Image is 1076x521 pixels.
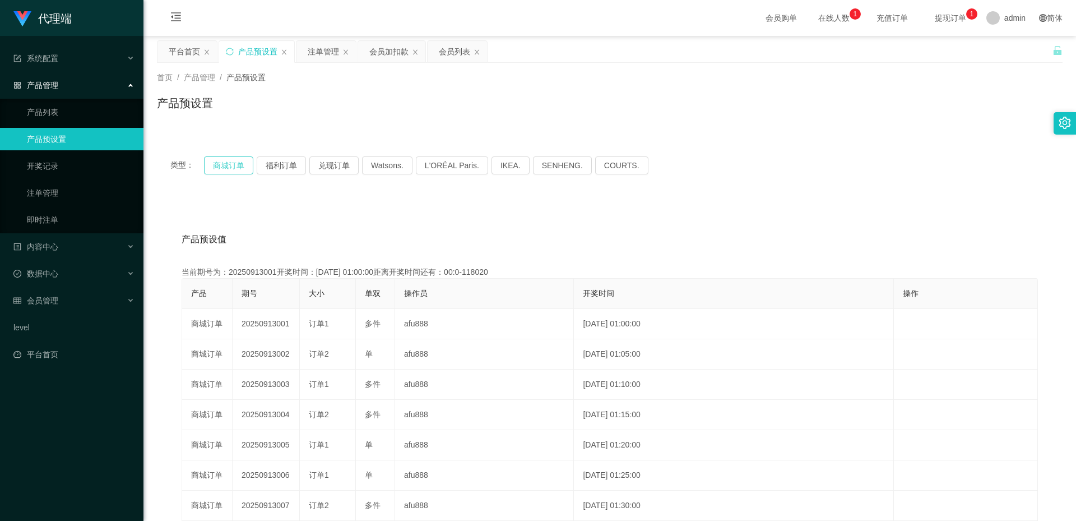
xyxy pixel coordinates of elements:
span: 订单1 [309,319,329,328]
span: / [220,73,222,82]
span: 订单1 [309,471,329,479]
i: 图标: close [203,49,210,56]
td: 商城订单 [182,430,233,460]
i: 图标: check-circle-o [13,270,21,278]
div: 会员加扣款 [369,41,409,62]
span: 订单1 [309,440,329,449]
button: Watsons. [362,156,412,174]
div: 当前期号为：20250913001开奖时间：[DATE] 01:00:00距离开奖时间还有：00:0-118020 [182,266,1038,278]
span: 期号 [242,289,257,298]
i: 图标: close [474,49,480,56]
td: [DATE] 01:30:00 [574,491,894,521]
a: 注单管理 [27,182,134,204]
span: 操作 [903,289,919,298]
i: 图标: table [13,297,21,305]
span: 多件 [365,380,381,389]
span: 单双 [365,289,381,298]
span: 内容中心 [13,242,58,251]
i: 图标: form [13,54,21,62]
button: COURTS. [595,156,648,174]
i: 图标: menu-fold [157,1,195,36]
span: 数据中心 [13,269,58,278]
td: 商城订单 [182,339,233,370]
a: 代理端 [13,13,72,22]
a: 图标: dashboard平台首页 [13,343,134,366]
a: level [13,316,134,339]
a: 开奖记录 [27,155,134,177]
i: 图标: unlock [1052,45,1063,56]
i: 图标: sync [226,48,234,56]
span: 大小 [309,289,324,298]
td: 20250913005 [233,430,300,460]
span: 多件 [365,410,381,419]
button: 商城订单 [204,156,253,174]
td: [DATE] 01:20:00 [574,430,894,460]
i: 图标: setting [1059,117,1071,129]
td: 商城订单 [182,309,233,339]
span: 充值订单 [871,14,913,22]
td: 20250913007 [233,491,300,521]
span: 首页 [157,73,173,82]
span: 产品预设置 [226,73,266,82]
div: 会员列表 [439,41,470,62]
span: 操作员 [404,289,428,298]
button: IKEA. [491,156,530,174]
span: 开奖时间 [583,289,614,298]
button: L'ORÉAL Paris. [416,156,488,174]
i: 图标: global [1039,14,1047,22]
button: 兑现订单 [309,156,359,174]
div: 注单管理 [308,41,339,62]
i: 图标: close [342,49,349,56]
a: 即时注单 [27,209,134,231]
span: 订单2 [309,501,329,510]
p: 1 [970,8,974,20]
td: 商城订单 [182,460,233,491]
span: / [177,73,179,82]
span: 产品管理 [13,81,58,90]
span: 单 [365,440,373,449]
td: 商城订单 [182,370,233,400]
td: afu888 [395,491,574,521]
div: 产品预设置 [238,41,277,62]
sup: 1 [966,8,977,20]
td: 20250913006 [233,460,300,491]
td: afu888 [395,370,574,400]
td: afu888 [395,309,574,339]
td: afu888 [395,400,574,430]
td: afu888 [395,460,574,491]
td: afu888 [395,339,574,370]
td: [DATE] 01:25:00 [574,460,894,491]
span: 在线人数 [813,14,855,22]
td: 20250913004 [233,400,300,430]
span: 提现订单 [929,14,972,22]
span: 多件 [365,319,381,328]
span: 类型： [170,156,204,174]
p: 1 [854,8,857,20]
sup: 1 [850,8,861,20]
td: 20250913002 [233,339,300,370]
span: 产品管理 [184,73,215,82]
div: 平台首页 [169,41,200,62]
button: 福利订单 [257,156,306,174]
td: [DATE] 01:15:00 [574,400,894,430]
td: [DATE] 01:05:00 [574,339,894,370]
span: 产品 [191,289,207,298]
i: 图标: appstore-o [13,81,21,89]
span: 订单2 [309,410,329,419]
td: 20250913003 [233,370,300,400]
td: afu888 [395,430,574,460]
span: 系统配置 [13,54,58,63]
td: 商城订单 [182,400,233,430]
button: SENHENG. [533,156,592,174]
h1: 产品预设置 [157,95,213,112]
td: 20250913001 [233,309,300,339]
h1: 代理端 [38,1,72,36]
span: 单 [365,471,373,479]
a: 产品预设置 [27,128,134,150]
i: 图标: close [412,49,419,56]
span: 产品预设值 [182,233,226,246]
td: [DATE] 01:00:00 [574,309,894,339]
i: 图标: profile [13,243,21,251]
span: 订单2 [309,349,329,358]
a: 产品列表 [27,101,134,123]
